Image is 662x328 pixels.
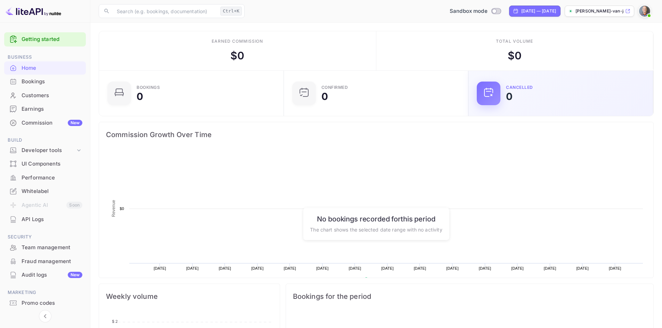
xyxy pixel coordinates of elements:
div: Customers [22,92,82,100]
text: [DATE] [381,266,394,270]
text: [DATE] [544,266,556,270]
div: Switch to Production mode [447,7,504,15]
div: Home [4,61,86,75]
text: [DATE] [186,266,199,270]
div: Audit logs [22,271,82,279]
p: The chart shows the selected date range with no activity [310,226,442,233]
div: Ctrl+K [220,7,242,16]
a: API Logs [4,213,86,226]
div: Earned commission [212,38,263,44]
div: $ 0 [508,48,522,64]
div: Confirmed [321,85,348,90]
span: Business [4,53,86,61]
div: Bookings [22,78,82,86]
span: Weekly volume [106,291,273,302]
a: UI Components [4,157,86,170]
div: Developer tools [4,144,86,157]
div: Performance [4,171,86,185]
div: Home [22,64,82,72]
a: Whitelabel [4,185,86,197]
text: [DATE] [349,266,361,270]
div: New [68,272,82,278]
div: API Logs [22,216,82,224]
div: Audit logsNew [4,268,86,282]
a: Team management [4,241,86,254]
a: CommissionNew [4,116,86,129]
text: Revenue [111,200,116,217]
a: Bookings [4,75,86,88]
div: Performance [22,174,82,182]
a: Getting started [22,35,82,43]
a: Customers [4,89,86,102]
div: API Logs [4,213,86,226]
div: Whitelabel [22,187,82,195]
text: [DATE] [154,266,166,270]
div: Earnings [22,105,82,113]
text: [DATE] [511,266,524,270]
div: Fraud management [4,255,86,268]
div: New [68,120,82,126]
text: [DATE] [479,266,491,270]
div: Team management [22,244,82,252]
p: [PERSON_NAME]-van-jaarsveld-... [575,8,624,14]
div: CommissionNew [4,116,86,130]
div: Commission [22,119,82,127]
span: Commission Growth Over Time [106,129,646,140]
span: Marketing [4,289,86,296]
div: Earnings [4,102,86,116]
div: Customers [4,89,86,102]
text: [DATE] [576,266,589,270]
span: Sandbox mode [450,7,488,15]
span: Build [4,136,86,144]
text: [DATE] [316,266,329,270]
a: Home [4,61,86,74]
div: Getting started [4,32,86,47]
a: Performance [4,171,86,184]
div: 0 [321,92,328,101]
div: 0 [137,92,143,101]
img: LiteAPI logo [6,6,61,17]
div: 0 [506,92,513,101]
tspan: $ 2 [112,319,118,324]
text: [DATE] [219,266,231,270]
input: Search (e.g. bookings, documentation) [113,4,218,18]
a: Earnings [4,102,86,115]
div: Developer tools [22,146,75,154]
div: $ 0 [230,48,244,64]
text: [DATE] [284,266,296,270]
button: Collapse navigation [39,310,51,322]
div: Bookings [137,85,160,90]
div: Total volume [496,38,533,44]
a: Promo codes [4,296,86,309]
text: Revenue [371,277,389,282]
a: Audit logsNew [4,268,86,281]
div: Fraud management [22,258,82,266]
div: Team management [4,241,86,254]
text: [DATE] [251,266,264,270]
span: Bookings for the period [293,291,646,302]
span: Security [4,233,86,241]
div: Bookings [4,75,86,89]
div: UI Components [4,157,86,171]
div: [DATE] — [DATE] [521,8,556,14]
a: Fraud management [4,255,86,268]
text: [DATE] [446,266,459,270]
div: CANCELLED [506,85,533,90]
text: [DATE] [609,266,621,270]
div: UI Components [22,160,82,168]
h6: No bookings recorded for this period [310,215,442,223]
text: [DATE] [414,266,426,270]
text: $0 [120,207,124,211]
img: Neville van Jaarsveld [639,6,650,17]
div: Promo codes [22,299,82,307]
